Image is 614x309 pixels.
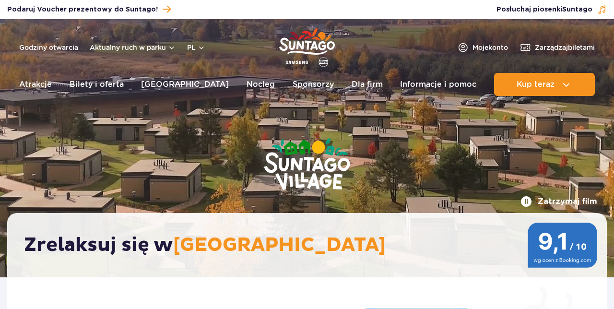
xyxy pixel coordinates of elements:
[279,24,335,68] a: Park of Poland
[7,5,158,14] span: Podaruj Voucher prezentowy do Suntago!
[496,5,592,14] span: Posłuchaj piosenki
[141,73,229,96] a: [GEOGRAPHIC_DATA]
[19,73,52,96] a: Atrakcje
[352,73,383,96] a: Dla firm
[535,43,595,52] span: Zarządzaj biletami
[24,233,600,257] h2: Zrelaksuj się w
[496,5,607,14] button: Posłuchaj piosenkiSuntago
[400,73,476,96] a: Informacje i pomoc
[457,42,508,53] a: Mojekonto
[90,44,176,51] button: Aktualny ruch w parku
[19,43,78,52] a: Godziny otwarcia
[187,43,205,52] button: pl
[472,43,508,52] span: Moje konto
[225,101,389,229] img: Suntago Village
[293,73,334,96] a: Sponsorzy
[70,73,124,96] a: Bilety i oferta
[247,73,275,96] a: Nocleg
[520,42,595,53] a: Zarządzajbiletami
[517,80,555,89] span: Kup teraz
[528,223,597,268] img: 9,1/10 wg ocen z Booking.com
[520,196,597,207] button: Zatrzymaj film
[173,233,386,257] span: [GEOGRAPHIC_DATA]
[562,6,592,13] span: Suntago
[494,73,595,96] button: Kup teraz
[7,3,171,16] a: Podaruj Voucher prezentowy do Suntago!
